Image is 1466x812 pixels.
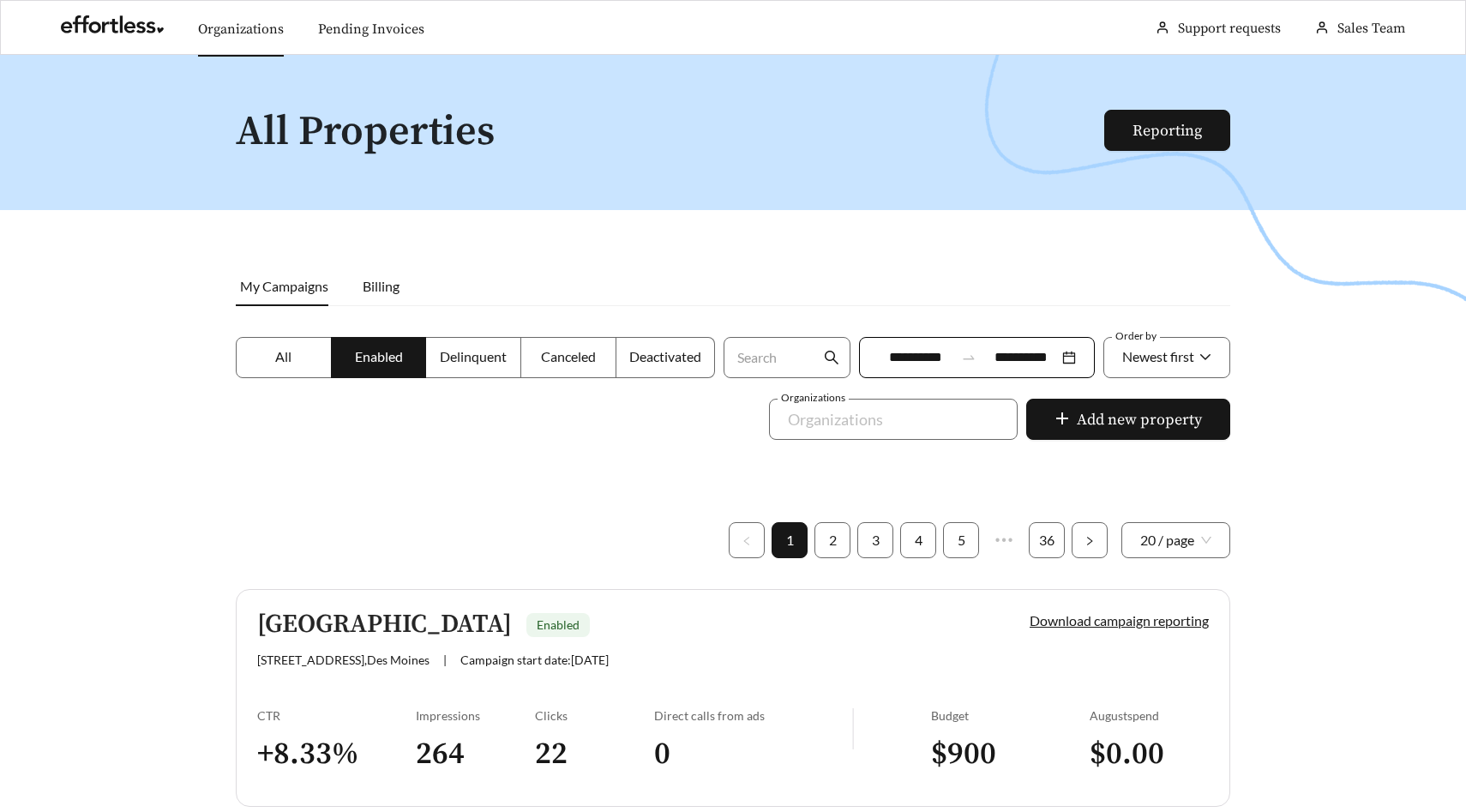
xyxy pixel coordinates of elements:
[236,110,1106,155] h1: All Properties
[535,708,654,723] div: Clicks
[1178,20,1281,37] a: Support requests
[1054,411,1070,430] span: plus
[198,21,284,38] a: Organizations
[824,350,839,365] span: search
[943,522,979,558] li: 5
[852,708,854,749] img: line
[1121,522,1230,558] div: Page Size
[1030,523,1064,557] a: 36
[901,523,935,557] a: 4
[1029,522,1065,558] li: 36
[440,348,507,364] span: Delinquent
[537,617,580,632] span: Enabled
[1026,399,1230,440] button: plusAdd new property
[1140,523,1211,557] span: 20 / page
[1090,708,1209,723] div: August spend
[654,735,852,773] h3: 0
[541,348,596,364] span: Canceled
[986,522,1022,558] li: Next 5 Pages
[654,708,852,723] div: Direct calls from ads
[1084,536,1095,546] span: right
[1072,522,1108,558] li: Next Page
[815,523,850,557] a: 2
[900,522,936,558] li: 4
[961,350,976,365] span: swap-right
[858,523,892,557] a: 3
[443,653,447,667] span: |
[1030,612,1209,629] a: Download campaign reporting
[318,21,424,38] a: Pending Invoices
[535,735,654,773] h3: 22
[729,522,765,558] li: Previous Page
[944,523,978,557] a: 5
[257,653,430,667] span: [STREET_ADDRESS] , Des Moines
[1133,121,1202,141] a: Reporting
[986,522,1022,558] span: •••
[1090,735,1209,773] h3: $ 0.00
[240,278,328,294] span: My Campaigns
[1337,20,1405,37] span: Sales Team
[236,589,1230,807] a: [GEOGRAPHIC_DATA]Enabled[STREET_ADDRESS],Des Moines|Campaign start date:[DATE]Download campaign r...
[857,522,893,558] li: 3
[1072,522,1108,558] button: right
[257,611,512,639] h5: [GEOGRAPHIC_DATA]
[931,735,1090,773] h3: $ 900
[1104,110,1230,151] button: Reporting
[1122,348,1194,364] span: Newest first
[814,522,850,558] li: 2
[742,536,752,546] span: left
[772,523,807,557] a: 1
[416,735,535,773] h3: 264
[729,522,765,558] button: left
[257,708,416,723] div: CTR
[629,348,701,364] span: Deactivated
[772,522,808,558] li: 1
[416,708,535,723] div: Impressions
[460,653,609,667] span: Campaign start date: [DATE]
[1077,408,1202,431] span: Add new property
[931,708,1090,723] div: Budget
[355,348,403,364] span: Enabled
[363,278,400,294] span: Billing
[275,348,291,364] span: All
[961,350,976,365] span: to
[257,735,416,773] h3: + 8.33 %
